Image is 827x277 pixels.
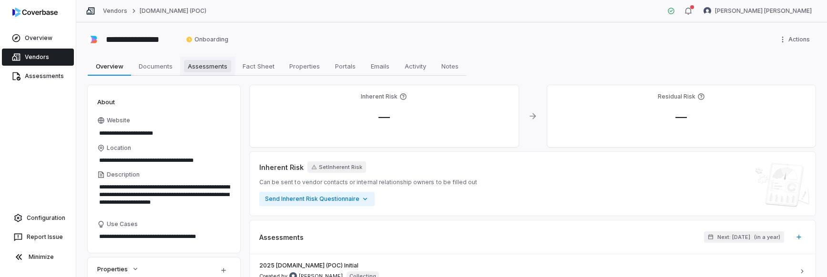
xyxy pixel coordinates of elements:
span: Documents [135,60,176,72]
button: SetInherent Risk [307,161,366,173]
button: Send Inherent Risk Questionnaire [259,192,375,206]
span: Use Cases [107,220,138,228]
span: Vendors [25,53,49,61]
span: Properties [286,60,324,72]
span: Minimize [29,253,54,261]
button: Minimize [4,247,72,267]
h4: Residual Risk [658,93,695,100]
button: Bastian Bartels avatar[PERSON_NAME] [PERSON_NAME] [698,4,817,18]
button: Next: [DATE](in a year) [704,231,784,243]
span: About [97,98,115,106]
span: Assessments [25,72,64,80]
span: Activity [401,60,430,72]
span: Description [107,171,140,178]
span: Emails [367,60,393,72]
span: Can be sent to vendor contacts or internal relationship owners to be filled out [259,178,477,186]
span: Next: [DATE] [717,234,750,241]
span: Overview [25,34,52,42]
span: ( in a year ) [754,234,780,241]
span: Report Issue [27,233,63,241]
input: Location [97,154,231,167]
span: Configuration [27,214,65,222]
span: 2025 [DOMAIN_NAME] (POC) Initial [259,262,358,269]
a: [DOMAIN_NAME] (POC) [140,7,206,15]
a: Assessments [2,68,74,85]
span: — [371,110,398,124]
span: [PERSON_NAME] [PERSON_NAME] [715,7,812,15]
a: Vendors [103,7,127,15]
span: Assessments [259,232,304,242]
button: More actions [776,32,816,47]
a: Configuration [4,209,72,227]
span: — [668,110,694,124]
span: Properties [97,265,128,273]
span: Location [107,144,131,152]
input: Website [97,127,214,140]
span: Overview [92,60,127,72]
span: Fact Sheet [239,60,278,72]
h4: Inherent Risk [361,93,398,100]
img: logo-D7KZi-bG.svg [12,8,58,17]
a: Vendors [2,49,74,66]
img: Bastian Bartels avatar [704,7,711,15]
textarea: Use Cases [97,230,231,243]
span: Notes [438,60,462,72]
textarea: Description [97,180,231,217]
button: Report Issue [4,228,72,246]
span: Inherent Risk [259,162,304,172]
span: Website [107,117,130,124]
span: Onboarding [186,36,228,43]
a: Overview [2,30,74,47]
span: Assessments [184,60,231,72]
span: Portals [331,60,359,72]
